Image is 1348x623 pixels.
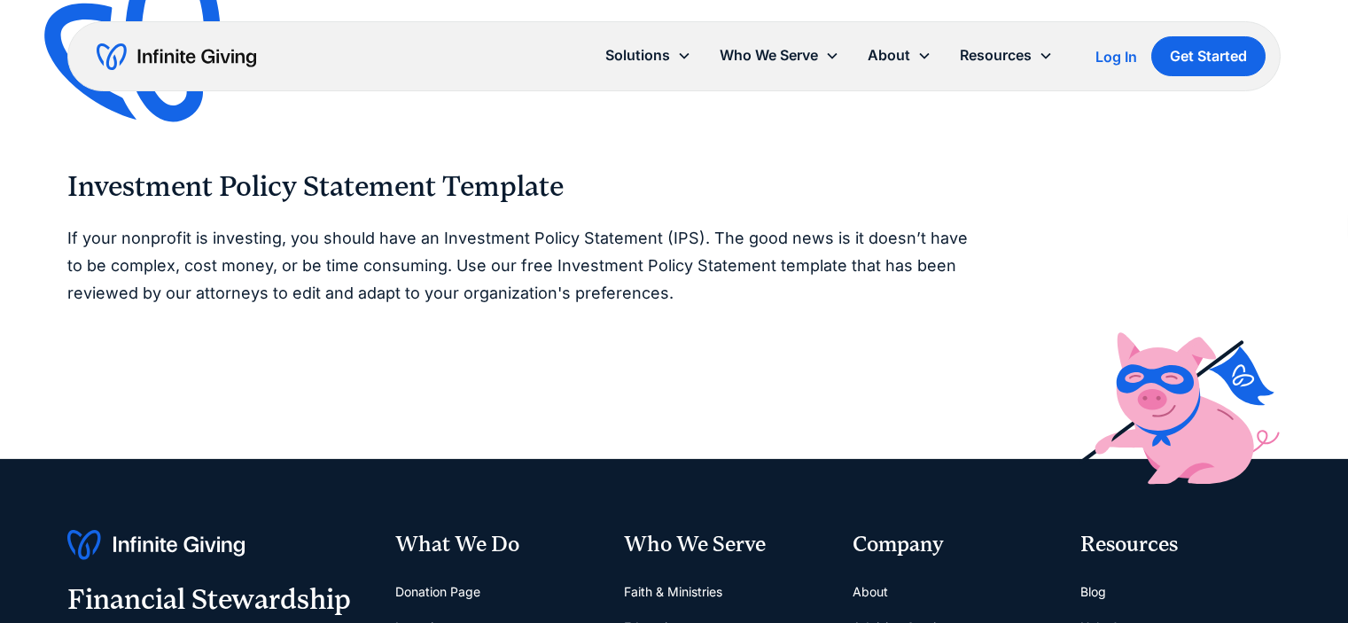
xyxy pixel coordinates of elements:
a: Faith & Ministries [624,574,722,610]
div: Who We Serve [720,43,818,67]
div: Who We Serve [624,530,824,560]
a: Donation Page [395,574,480,610]
div: What We Do [395,530,596,560]
a: Log In [1095,46,1137,67]
a: About [853,574,888,610]
div: Resources [960,43,1032,67]
div: Solutions [605,43,670,67]
a: Get Started [1151,36,1266,76]
div: Resources [1080,530,1281,560]
h2: Investment Policy Statement Template [67,170,975,204]
a: Blog [1080,574,1106,610]
div: Company [853,530,1053,560]
div: Log In [1095,50,1137,64]
p: If your nonprofit is investing, you should have an Investment Policy Statement (IPS). The good ne... [67,225,975,307]
div: About [868,43,910,67]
